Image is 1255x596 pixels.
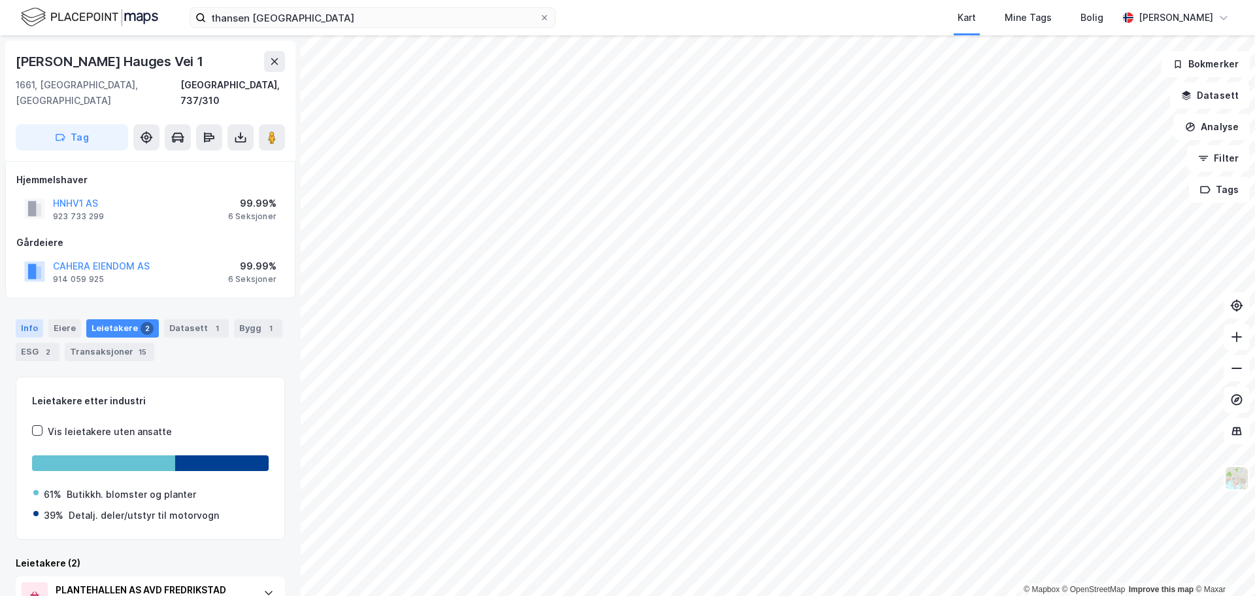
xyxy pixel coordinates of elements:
div: 1 [210,322,224,335]
div: Transaksjoner [65,343,154,361]
div: Eiere [48,319,81,338]
button: Bokmerker [1162,51,1250,77]
div: Leietakere [86,319,159,338]
div: 6 Seksjoner [228,211,276,222]
div: 39% [44,508,63,523]
a: Mapbox [1024,585,1060,594]
button: Tag [16,124,128,150]
div: Datasett [164,319,229,338]
a: Improve this map [1129,585,1194,594]
div: Leietakere (2) [16,555,285,571]
div: Vis leietakere uten ansatte [48,424,172,440]
button: Filter [1187,145,1250,171]
button: Datasett [1170,82,1250,109]
div: 2 [141,322,154,335]
div: 2 [41,345,54,359]
div: Mine Tags [1005,10,1052,26]
a: OpenStreetMap [1062,585,1126,594]
div: Info [16,319,43,338]
div: [GEOGRAPHIC_DATA], 737/310 [180,77,285,109]
div: Detalj. deler/utstyr til motorvogn [69,508,219,523]
div: Hjemmelshaver [16,172,284,188]
div: 914 059 925 [53,274,104,285]
div: Bygg [234,319,282,338]
img: logo.f888ab2527a4732fd821a326f86c7f29.svg [21,6,158,29]
div: Kart [958,10,976,26]
div: Leietakere etter industri [32,393,269,409]
div: 1661, [GEOGRAPHIC_DATA], [GEOGRAPHIC_DATA] [16,77,180,109]
div: 15 [136,345,149,359]
iframe: Chat Widget [1190,533,1255,596]
input: Søk på adresse, matrikkel, gårdeiere, leietakere eller personer [206,8,539,27]
img: Z [1224,466,1249,491]
div: [PERSON_NAME] [1139,10,1213,26]
div: 6 Seksjoner [228,274,276,285]
div: ESG [16,343,59,361]
div: Gårdeiere [16,235,284,251]
div: 923 733 299 [53,211,104,222]
div: [PERSON_NAME] Hauges Vei 1 [16,51,206,72]
div: 61% [44,487,61,502]
div: Bolig [1080,10,1103,26]
div: Butikkh. blomster og planter [67,487,196,502]
div: 1 [264,322,277,335]
div: 99.99% [228,196,276,211]
button: Tags [1189,177,1250,203]
button: Analyse [1174,114,1250,140]
div: 99.99% [228,258,276,274]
